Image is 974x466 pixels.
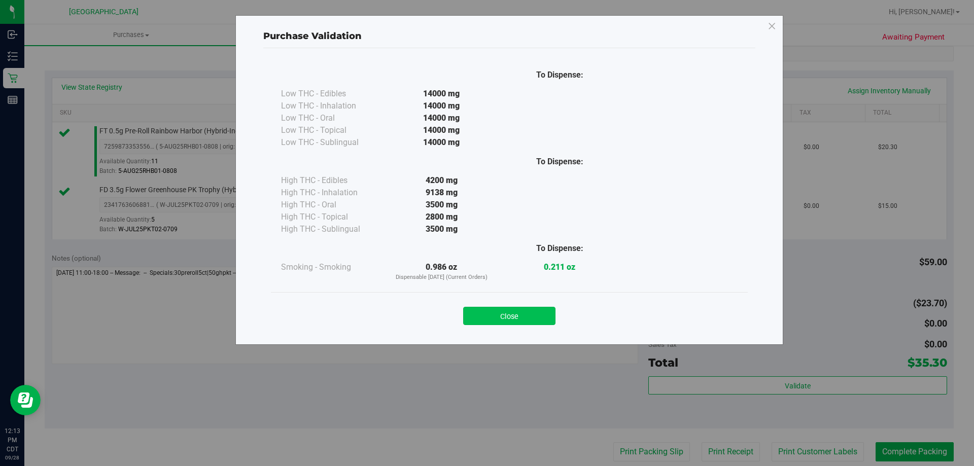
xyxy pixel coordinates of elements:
[281,136,382,149] div: Low THC - Sublingual
[281,187,382,199] div: High THC - Inhalation
[382,223,501,235] div: 3500 mg
[263,30,362,42] span: Purchase Validation
[281,261,382,273] div: Smoking - Smoking
[382,211,501,223] div: 2800 mg
[382,124,501,136] div: 14000 mg
[501,242,619,255] div: To Dispense:
[281,174,382,187] div: High THC - Edibles
[382,199,501,211] div: 3500 mg
[382,261,501,282] div: 0.986 oz
[281,211,382,223] div: High THC - Topical
[281,100,382,112] div: Low THC - Inhalation
[382,88,501,100] div: 14000 mg
[281,199,382,211] div: High THC - Oral
[544,262,575,272] strong: 0.211 oz
[382,112,501,124] div: 14000 mg
[501,156,619,168] div: To Dispense:
[382,136,501,149] div: 14000 mg
[10,385,41,415] iframe: Resource center
[463,307,555,325] button: Close
[382,187,501,199] div: 9138 mg
[501,69,619,81] div: To Dispense:
[281,88,382,100] div: Low THC - Edibles
[281,124,382,136] div: Low THC - Topical
[281,112,382,124] div: Low THC - Oral
[382,273,501,282] p: Dispensable [DATE] (Current Orders)
[281,223,382,235] div: High THC - Sublingual
[382,100,501,112] div: 14000 mg
[382,174,501,187] div: 4200 mg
